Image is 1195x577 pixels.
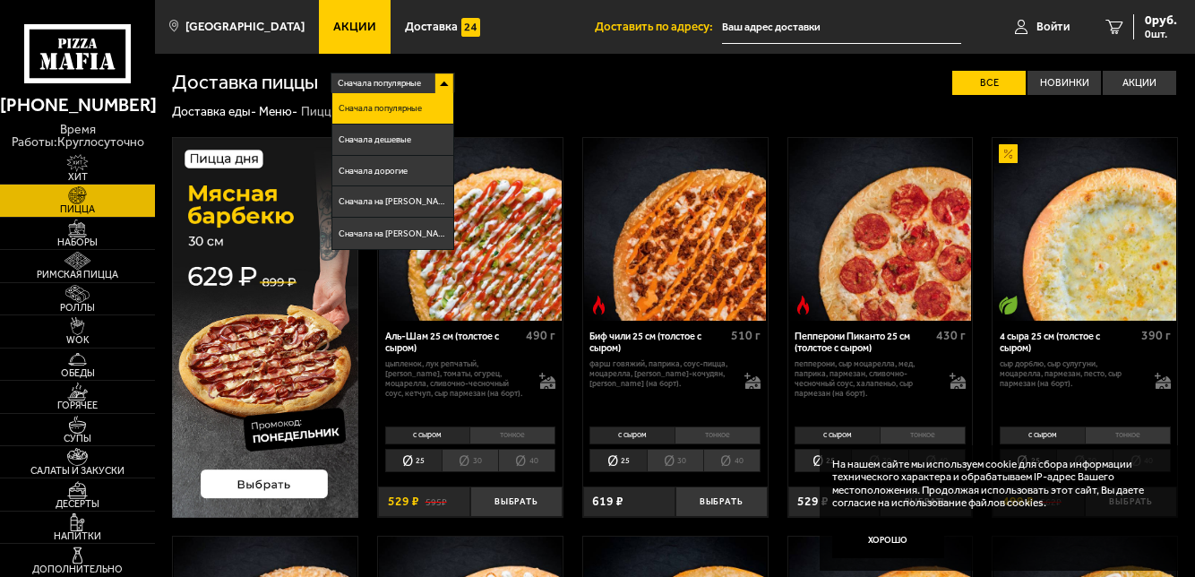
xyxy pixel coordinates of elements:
a: Острое блюдоПепперони Пиканто 25 см (толстое с сыром) [788,138,973,321]
h1: Доставка пиццы [172,73,318,92]
span: 490 г [526,328,555,343]
li: 25 [795,449,851,472]
li: 25 [589,449,646,472]
li: тонкое [880,426,966,444]
li: 40 [498,449,555,472]
span: 0 шт. [1145,29,1177,39]
span: Сначала на [PERSON_NAME] [339,229,447,238]
span: [GEOGRAPHIC_DATA] [185,21,305,32]
img: Аль-Шам 25 см (толстое с сыром) [379,138,562,321]
li: 30 [647,449,703,472]
li: с сыром [385,426,470,444]
li: с сыром [1000,426,1085,444]
div: 4 сыра 25 см (толстое с сыром) [1000,331,1137,355]
li: с сыром [795,426,880,444]
span: Сначала популярные [338,72,421,95]
img: Острое блюдо [589,296,608,314]
a: Острое блюдоБиф чили 25 см (толстое с сыром) [583,138,768,321]
li: 25 [385,449,442,472]
li: тонкое [1085,426,1171,444]
li: тонкое [469,426,555,444]
li: тонкое [675,426,761,444]
button: Выбрать [675,487,768,517]
img: Вегетарианское блюдо [999,296,1018,314]
span: 390 г [1141,328,1171,343]
span: Сначала дорогие [339,167,408,176]
p: На нашем сайте мы используем cookie для сбора информации технического характера и обрабатываем IP... [832,458,1155,510]
div: Биф чили 25 см (толстое с сыром) [589,331,726,355]
img: Биф чили 25 см (толстое с сыром) [584,138,767,321]
p: пепперони, сыр Моцарелла, мед, паприка, пармезан, сливочно-чесночный соус, халапеньо, сыр пармеза... [795,359,937,399]
span: 510 г [731,328,761,343]
div: Пепперони Пиканто 25 см (толстое с сыром) [795,331,932,355]
span: Сначала на [PERSON_NAME] [339,197,447,206]
label: Новинки [1027,71,1101,95]
a: АкционныйВегетарианское блюдо4 сыра 25 см (толстое с сыром) [993,138,1177,321]
li: с сыром [589,426,675,444]
button: Хорошо [832,521,944,559]
span: Сначала популярные [339,104,422,113]
p: фарш говяжий, паприка, соус-пицца, моцарелла, [PERSON_NAME]-кочудян, [PERSON_NAME] (на борт). [589,359,732,389]
span: Доставка [405,21,458,32]
span: 529 ₽ [797,495,829,508]
p: цыпленок, лук репчатый, [PERSON_NAME], томаты, огурец, моцарелла, сливочно-чесночный соус, кетчуп... [385,359,528,399]
a: Доставка еды- [172,104,256,119]
span: 529 ₽ [388,495,419,508]
a: АкционныйАль-Шам 25 см (толстое с сыром) [378,138,563,321]
p: сыр дорблю, сыр сулугуни, моцарелла, пармезан, песто, сыр пармезан (на борт). [1000,359,1142,389]
li: 40 [703,449,761,472]
div: Пицца [301,104,338,120]
button: Выбрать [470,487,563,517]
span: Доставить по адресу: [595,21,722,32]
img: 4 сыра 25 см (толстое с сыром) [993,138,1176,321]
a: Меню- [259,104,297,119]
img: Острое блюдо [794,296,812,314]
img: Пепперони Пиканто 25 см (толстое с сыром) [789,138,972,321]
span: Войти [1036,21,1070,32]
span: Акции [333,21,376,32]
img: Акционный [999,144,1018,163]
span: 619 ₽ [592,495,623,508]
span: 0 руб. [1145,14,1177,27]
span: Сначала дешевые [339,135,411,144]
li: 30 [442,449,498,472]
span: 430 г [936,328,966,343]
label: Акции [1103,71,1176,95]
label: Все [952,71,1026,95]
div: Аль-Шам 25 см (толстое с сыром) [385,331,522,355]
img: 15daf4d41897b9f0e9f617042186c801.svg [461,18,480,37]
s: 595 ₽ [426,495,447,508]
input: Ваш адрес доставки [722,11,961,44]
